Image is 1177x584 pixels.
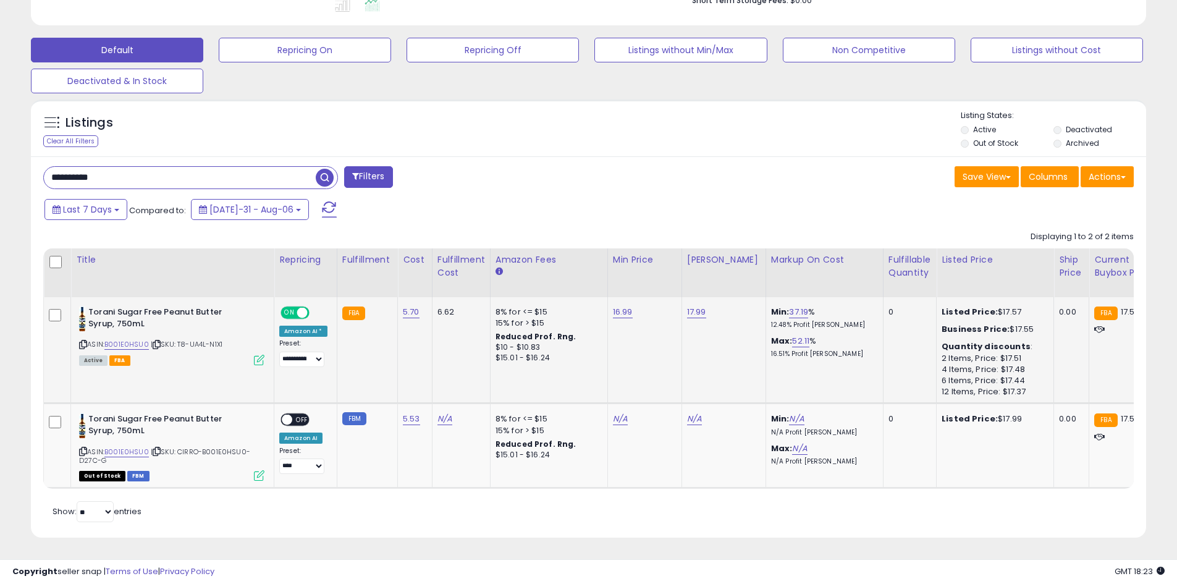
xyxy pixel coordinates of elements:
b: Max: [771,442,793,454]
div: Title [76,253,269,266]
div: % [771,307,874,329]
a: B001E0HSU0 [104,447,149,457]
div: Clear All Filters [43,135,98,147]
a: 17.99 [687,306,706,318]
div: % [771,336,874,358]
b: Listed Price: [942,306,998,318]
b: Business Price: [942,323,1010,335]
div: 8% for <= $15 [496,413,598,425]
small: FBA [1094,307,1117,320]
label: Deactivated [1066,124,1112,135]
div: 0 [888,413,927,425]
span: OFF [308,308,327,318]
small: FBA [1094,413,1117,427]
label: Out of Stock [973,138,1018,148]
button: Listings without Cost [971,38,1143,62]
a: N/A [792,442,807,455]
div: ASIN: [79,307,264,364]
button: Non Competitive [783,38,955,62]
button: Repricing Off [407,38,579,62]
a: N/A [437,413,452,425]
button: Actions [1081,166,1134,187]
div: 0.00 [1059,307,1079,318]
small: FBA [342,307,365,320]
span: FBM [127,471,150,481]
b: Listed Price: [942,413,998,425]
div: Min Price [613,253,677,266]
span: Show: entries [53,506,141,517]
div: [PERSON_NAME] [687,253,761,266]
span: Last 7 Days [63,203,112,216]
label: Active [973,124,996,135]
div: Amazon AI [279,433,323,444]
span: | SKU: T8-UA4L-N1X1 [151,339,222,349]
button: Repricing On [219,38,391,62]
div: ASIN: [79,413,264,480]
span: Compared to: [129,205,186,216]
span: 17.57 [1121,306,1139,318]
div: Repricing [279,253,332,266]
a: 37.19 [789,306,808,318]
a: Privacy Policy [160,565,214,577]
b: Torani Sugar Free Peanut Butter Syrup, 750mL [88,307,238,332]
b: Quantity discounts [942,341,1031,352]
div: 12 Items, Price: $17.37 [942,386,1044,397]
a: 52.11 [792,335,809,347]
div: Preset: [279,339,327,367]
div: Markup on Cost [771,253,878,266]
button: Last 7 Days [44,199,127,220]
a: 5.53 [403,413,420,425]
span: Columns [1029,171,1068,183]
span: [DATE]-31 - Aug-06 [209,203,293,216]
div: 0.00 [1059,413,1079,425]
div: $10 - $10.83 [496,342,598,353]
div: $17.99 [942,413,1044,425]
button: Save View [955,166,1019,187]
div: Ship Price [1059,253,1084,279]
span: All listings that are currently out of stock and unavailable for purchase on Amazon [79,471,125,481]
img: 41-WW8uK38L._SL40_.jpg [79,307,85,331]
div: : [942,341,1044,352]
div: Fulfillable Quantity [888,253,931,279]
a: N/A [613,413,628,425]
div: seller snap | | [12,566,214,578]
p: N/A Profit [PERSON_NAME] [771,457,874,466]
div: 2 Items, Price: $17.51 [942,353,1044,364]
p: 12.48% Profit [PERSON_NAME] [771,321,874,329]
strong: Copyright [12,565,57,577]
div: Fulfillment [342,253,392,266]
b: Max: [771,335,793,347]
small: FBM [342,412,366,425]
b: Reduced Prof. Rng. [496,439,576,449]
p: Listing States: [961,110,1146,122]
a: N/A [789,413,804,425]
div: $17.55 [942,324,1044,335]
div: $17.57 [942,307,1044,318]
button: Deactivated & In Stock [31,69,203,93]
div: 8% for <= $15 [496,307,598,318]
div: 6.62 [437,307,481,318]
span: | SKU: CIRRO-B001E0HSU0-D27C-G [79,447,250,465]
div: Cost [403,253,427,266]
div: Amazon Fees [496,253,602,266]
button: Default [31,38,203,62]
b: Reduced Prof. Rng. [496,331,576,342]
div: 6 Items, Price: $17.44 [942,375,1044,386]
div: 0 [888,307,927,318]
b: Min: [771,413,790,425]
div: Current Buybox Price [1094,253,1158,279]
a: Terms of Use [106,565,158,577]
label: Archived [1066,138,1099,148]
div: 15% for > $15 [496,318,598,329]
div: 15% for > $15 [496,425,598,436]
a: B001E0HSU0 [104,339,149,350]
div: Amazon AI * [279,326,327,337]
div: Displaying 1 to 2 of 2 items [1031,231,1134,243]
span: All listings currently available for purchase on Amazon [79,355,108,366]
div: Listed Price [942,253,1048,266]
span: OFF [292,415,312,425]
div: $15.01 - $16.24 [496,353,598,363]
p: N/A Profit [PERSON_NAME] [771,428,874,437]
button: Columns [1021,166,1079,187]
b: Torani Sugar Free Peanut Butter Syrup, 750mL [88,413,238,439]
